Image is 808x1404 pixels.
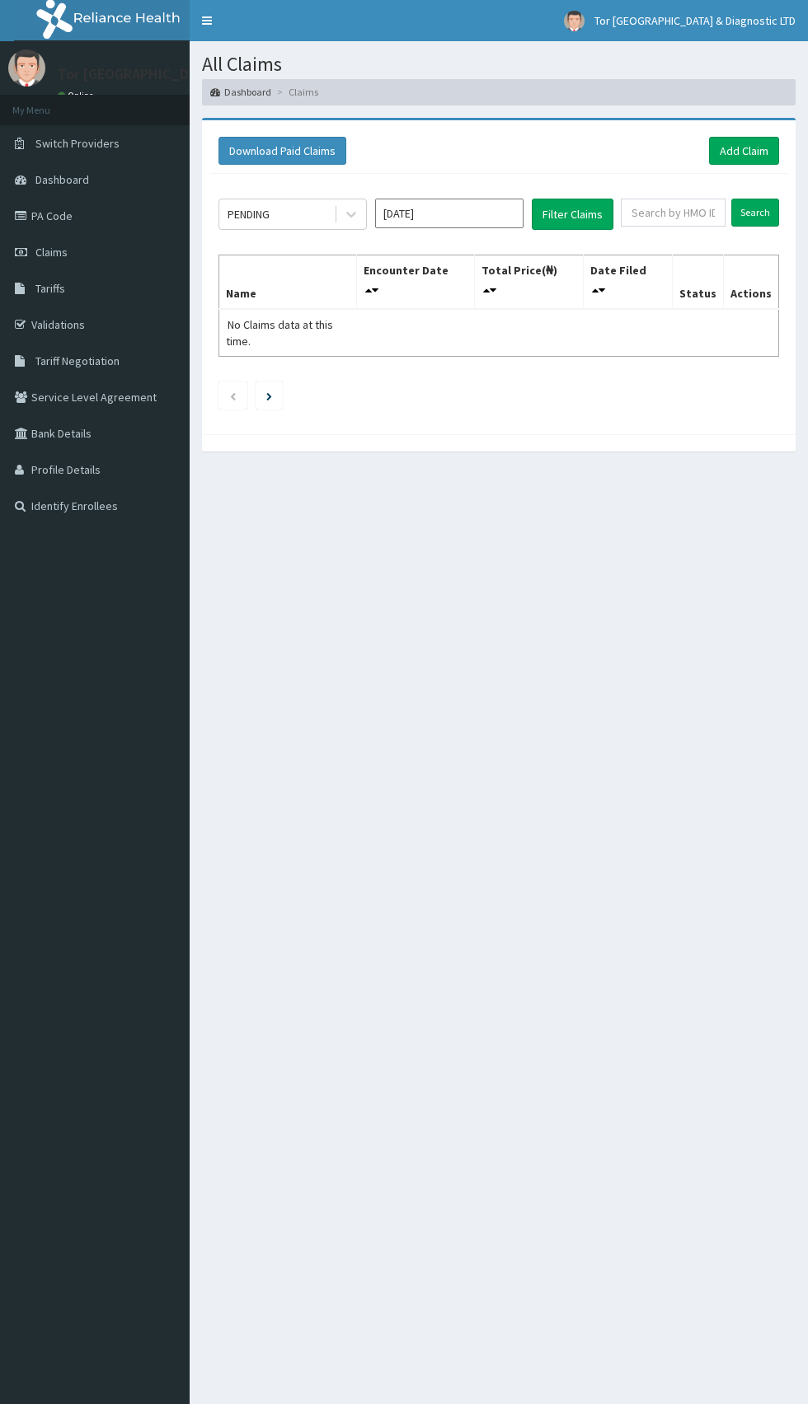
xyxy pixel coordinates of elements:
input: Search [731,199,779,227]
div: PENDING [228,206,270,222]
li: Claims [273,85,318,99]
th: Actions [723,255,778,309]
th: Encounter Date [356,255,474,309]
button: Download Paid Claims [218,137,346,165]
h1: All Claims [202,54,796,75]
span: No Claims data at this time. [226,317,333,349]
span: Tor [GEOGRAPHIC_DATA] & Diagnostic LTD [594,13,796,28]
p: Tor [GEOGRAPHIC_DATA] & Diagnostic LTD [58,67,331,82]
th: Status [672,255,723,309]
a: Online [58,90,97,101]
a: Next page [266,388,272,403]
input: Search by HMO ID [621,199,726,227]
th: Total Price(₦) [474,255,583,309]
a: Add Claim [709,137,779,165]
a: Dashboard [210,85,271,99]
img: User Image [8,49,45,87]
button: Filter Claims [532,199,613,230]
img: User Image [564,11,585,31]
span: Dashboard [35,172,89,187]
span: Switch Providers [35,136,120,151]
span: Claims [35,245,68,260]
a: Previous page [229,388,237,403]
span: Tariffs [35,281,65,296]
input: Select Month and Year [375,199,524,228]
th: Name [219,255,357,309]
th: Date Filed [583,255,672,309]
span: Tariff Negotiation [35,353,120,368]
